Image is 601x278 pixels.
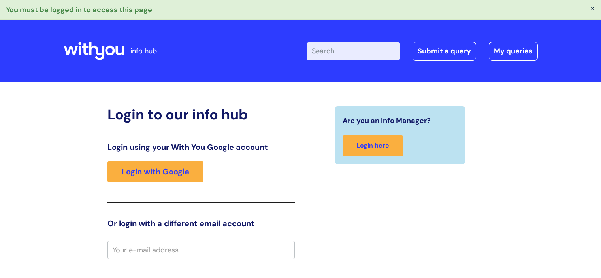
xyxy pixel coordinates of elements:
[489,42,538,60] a: My queries
[107,142,295,152] h3: Login using your With You Google account
[130,45,157,57] p: info hub
[590,4,595,11] button: ×
[107,161,203,182] a: Login with Google
[107,241,295,259] input: Your e-mail address
[107,106,295,123] h2: Login to our info hub
[307,42,400,60] input: Search
[343,135,403,156] a: Login here
[343,114,431,127] span: Are you an Info Manager?
[413,42,476,60] a: Submit a query
[107,219,295,228] h3: Or login with a different email account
